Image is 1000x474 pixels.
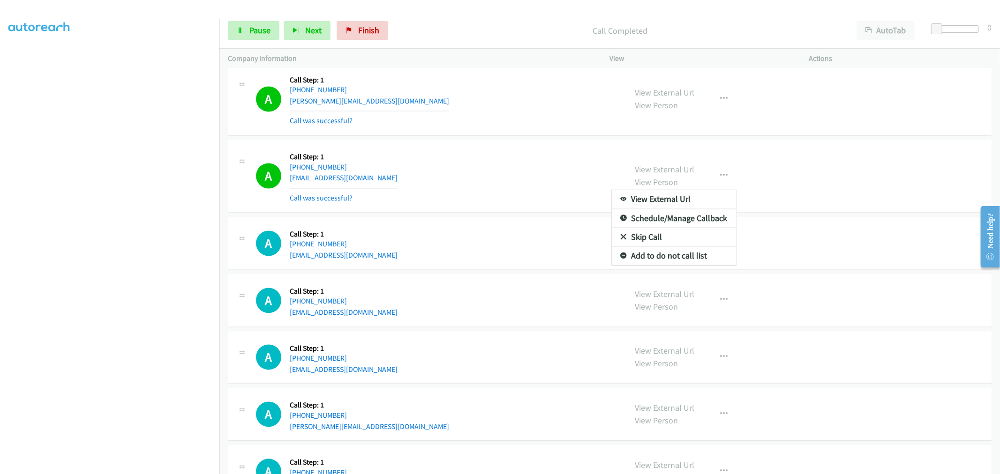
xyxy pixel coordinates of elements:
iframe: Resource Center [973,200,1000,274]
h1: A [256,345,281,370]
a: Skip Call [612,228,737,247]
h1: A [256,402,281,427]
div: The call is yet to be attempted [256,231,281,256]
div: The call is yet to be attempted [256,402,281,427]
a: Add to do not call list [612,247,737,266]
a: View External Url [612,190,737,209]
div: The call is yet to be attempted [256,288,281,313]
iframe: To enrich screen reader interactions, please activate Accessibility in Grammarly extension settings [8,28,219,473]
h1: A [256,288,281,313]
h1: A [256,231,281,256]
a: Schedule/Manage Callback [612,209,737,228]
div: The call is yet to be attempted [256,345,281,370]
